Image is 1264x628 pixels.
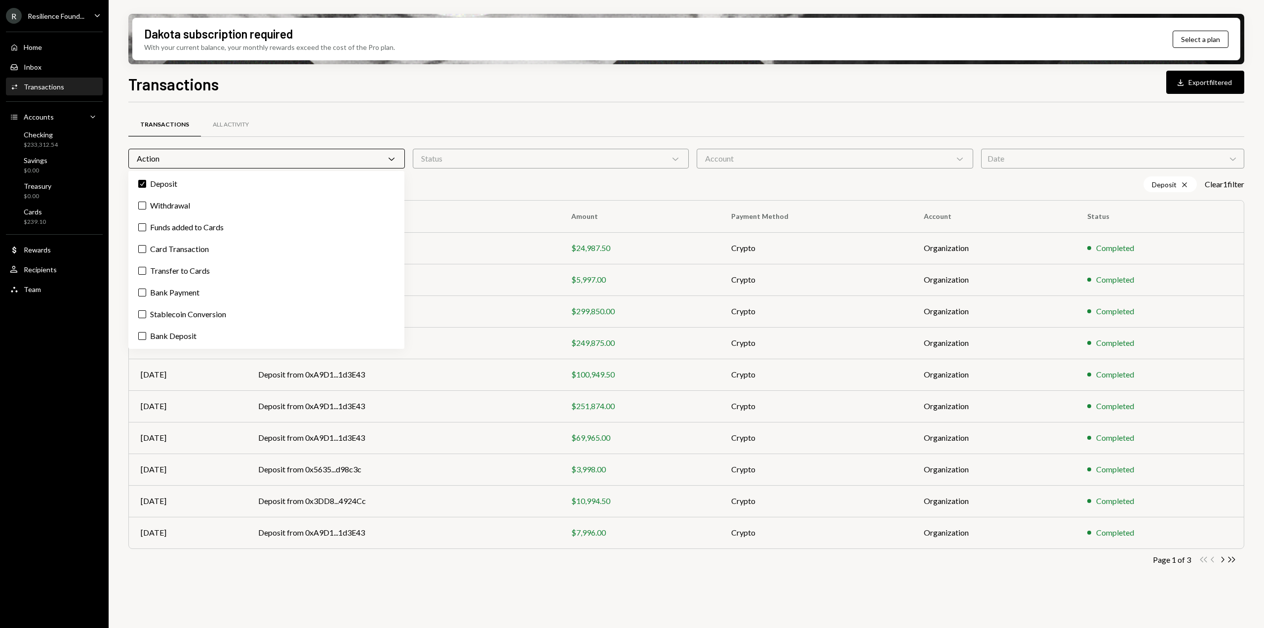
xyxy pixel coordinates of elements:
div: Completed [1096,305,1134,317]
td: Organization [912,390,1075,422]
label: Bank Payment [132,284,400,301]
h1: Transactions [128,74,219,94]
td: Crypto [719,295,912,327]
td: Crypto [719,422,912,454]
th: Account [912,201,1075,232]
div: Home [24,43,42,51]
div: Completed [1096,274,1134,286]
div: All Activity [213,121,249,129]
div: Completed [1096,432,1134,444]
a: Treasury$0.00 [6,179,103,203]
button: Select a plan [1173,31,1228,48]
a: Home [6,38,103,56]
button: Bank Payment [138,289,146,296]
div: $3,998.00 [571,463,708,475]
a: Checking$233,312.54 [6,127,103,151]
div: $239.10 [24,218,46,226]
div: Dakota subscription required [144,26,293,42]
div: Action [128,149,405,168]
label: Withdrawal [132,197,400,214]
div: Completed [1096,337,1134,349]
td: Organization [912,422,1075,454]
td: Crypto [719,485,912,517]
label: Stablecoin Conversion [132,305,400,323]
button: Card Transaction [138,245,146,253]
td: Crypto [719,517,912,548]
div: Checking [24,130,58,139]
label: Funds added to Cards [132,218,400,236]
div: Completed [1096,463,1134,475]
td: Organization [912,327,1075,359]
label: Deposit [132,175,400,193]
td: Crypto [719,454,912,485]
div: Cards [24,208,46,216]
button: Deposit [138,180,146,188]
div: Rewards [24,246,51,254]
td: Deposit from 0xA9D1...1d3E43 [246,422,559,454]
td: Deposit from 0x3DD8...4924Cc [246,485,559,517]
label: Card Transaction [132,240,400,258]
div: $69,965.00 [571,432,708,444]
td: Deposit from 0xA9D1...1d3E43 [246,359,559,390]
td: Crypto [719,327,912,359]
td: Crypto [719,232,912,264]
div: $0.00 [24,167,47,175]
a: Savings$0.00 [6,153,103,177]
div: Transactions [24,83,64,91]
div: Account [697,149,973,168]
td: Deposit from 0xA9D1...1d3E43 [246,390,559,422]
a: Accounts [6,108,103,126]
th: Amount [559,201,719,232]
a: Team [6,280,103,298]
div: $249,875.00 [571,337,708,349]
th: Status [1075,201,1244,232]
div: $233,312.54 [24,141,58,149]
td: Organization [912,485,1075,517]
a: Inbox [6,58,103,76]
label: Bank Deposit [132,327,400,345]
div: Team [24,285,41,293]
div: With your current balance, your monthly rewards exceed the cost of the Pro plan. [144,42,395,52]
div: Treasury [24,182,51,190]
label: Transfer to Cards [132,262,400,280]
div: Deposit [1144,176,1197,192]
td: Organization [912,232,1075,264]
div: Page 1 of 3 [1153,555,1191,564]
div: Completed [1096,495,1134,507]
td: Organization [912,295,1075,327]
a: Recipients [6,260,103,278]
div: $7,996.00 [571,527,708,539]
button: Withdrawal [138,202,146,209]
div: Completed [1096,527,1134,539]
div: $299,850.00 [571,305,708,317]
div: [DATE] [141,527,235,539]
div: Status [413,149,689,168]
td: Deposit from 0xA9D1...1d3E43 [246,517,559,548]
td: Organization [912,264,1075,295]
div: Recipients [24,265,57,274]
div: $10,994.50 [571,495,708,507]
td: Crypto [719,390,912,422]
div: Completed [1096,242,1134,254]
td: Organization [912,454,1075,485]
div: Transactions [140,121,189,129]
div: Completed [1096,400,1134,412]
a: All Activity [201,112,261,137]
button: Transfer to Cards [138,267,146,275]
button: Stablecoin Conversion [138,310,146,318]
div: $0.00 [24,192,51,201]
button: Funds added to Cards [138,223,146,231]
div: $24,987.50 [571,242,708,254]
a: Cards$239.10 [6,205,103,228]
div: Date [981,149,1245,168]
div: [DATE] [141,369,235,380]
button: Exportfiltered [1166,71,1244,94]
a: Rewards [6,241,103,258]
div: $100,949.50 [571,369,708,380]
td: Organization [912,359,1075,390]
div: [DATE] [141,432,235,444]
td: Crypto [719,359,912,390]
div: R [6,8,22,24]
button: Clear1filter [1205,179,1244,190]
div: [DATE] [141,463,235,475]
